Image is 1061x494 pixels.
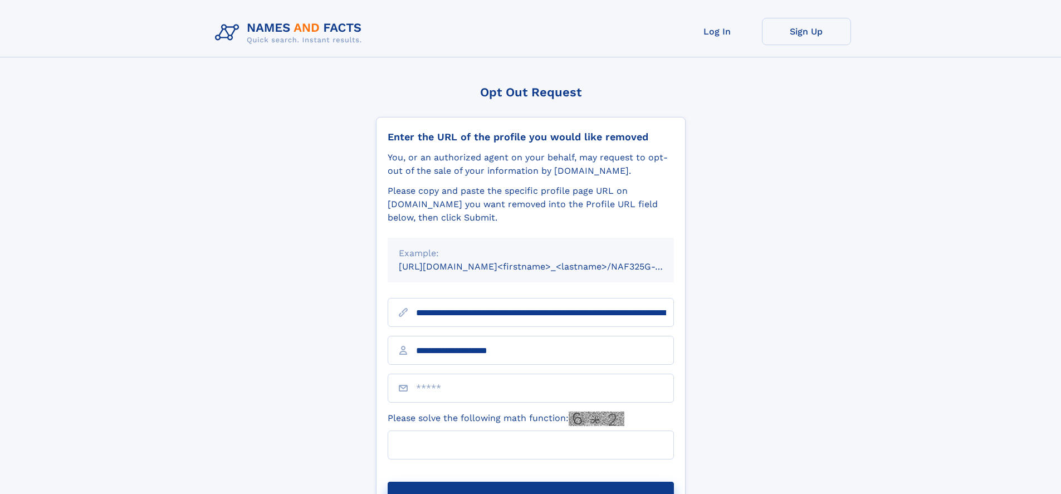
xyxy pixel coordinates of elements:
[388,412,624,426] label: Please solve the following math function:
[388,184,674,224] div: Please copy and paste the specific profile page URL on [DOMAIN_NAME] you want removed into the Pr...
[211,18,371,48] img: Logo Names and Facts
[399,261,695,272] small: [URL][DOMAIN_NAME]<firstname>_<lastname>/NAF325G-xxxxxxxx
[673,18,762,45] a: Log In
[399,247,663,260] div: Example:
[376,85,686,99] div: Opt Out Request
[762,18,851,45] a: Sign Up
[388,151,674,178] div: You, or an authorized agent on your behalf, may request to opt-out of the sale of your informatio...
[388,131,674,143] div: Enter the URL of the profile you would like removed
